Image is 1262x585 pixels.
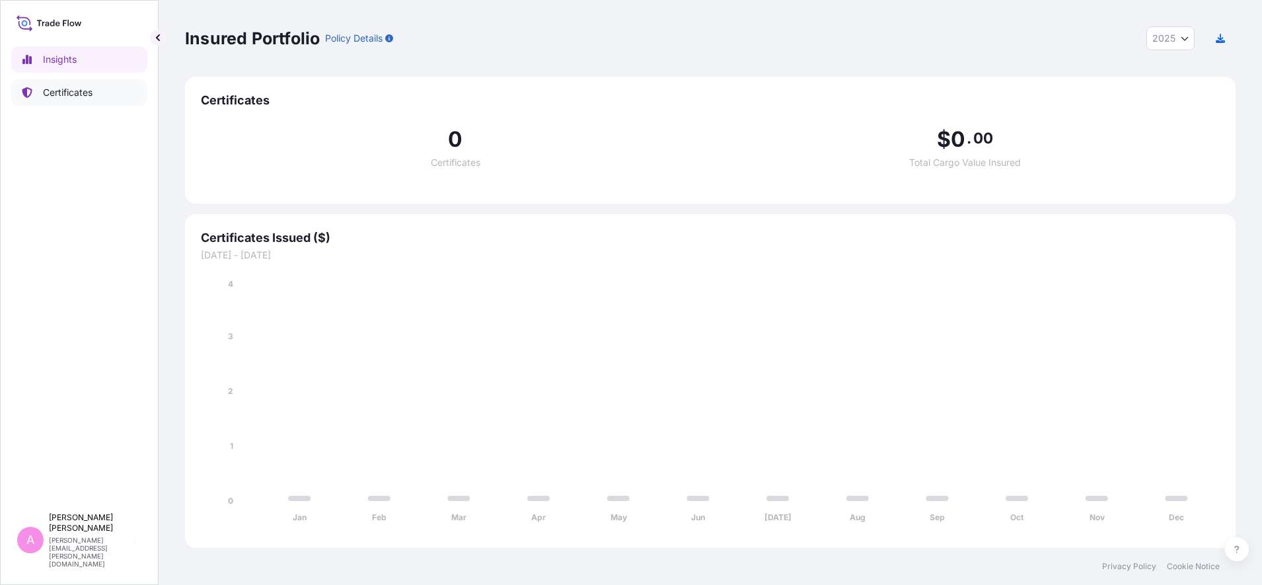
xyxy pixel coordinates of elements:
tspan: Nov [1090,512,1105,522]
tspan: Feb [372,512,387,522]
a: Cookie Notice [1167,561,1220,572]
span: [DATE] - [DATE] [201,249,1220,262]
a: Privacy Policy [1102,561,1156,572]
tspan: [DATE] [764,512,792,522]
span: Certificates [201,93,1220,108]
tspan: Jan [293,512,307,522]
tspan: Oct [1010,512,1024,522]
p: Certificates [43,86,93,99]
p: Insights [43,53,77,66]
tspan: Apr [531,512,546,522]
p: Insured Portfolio [185,28,320,49]
tspan: Jun [691,512,705,522]
tspan: May [611,512,628,522]
tspan: Sep [930,512,945,522]
tspan: Dec [1169,512,1184,522]
span: Certificates [431,158,480,167]
button: Year Selector [1146,26,1195,50]
tspan: Mar [451,512,466,522]
span: 2025 [1152,32,1175,45]
p: [PERSON_NAME][EMAIL_ADDRESS][PERSON_NAME][DOMAIN_NAME] [49,536,131,568]
a: Insights [11,46,147,73]
p: [PERSON_NAME] [PERSON_NAME] [49,512,131,533]
a: Certificates [11,79,147,106]
tspan: Aug [850,512,866,522]
span: A [26,533,34,547]
tspan: 2 [228,386,233,396]
tspan: 3 [228,331,233,341]
tspan: 4 [228,279,233,289]
span: 00 [973,133,993,143]
p: Policy Details [325,32,383,45]
span: 0 [951,129,965,150]
span: Certificates Issued ($) [201,230,1220,246]
span: . [967,133,971,143]
tspan: 1 [230,441,233,451]
span: 0 [448,129,463,150]
span: Total Cargo Value Insured [909,158,1021,167]
tspan: 0 [228,496,233,506]
span: $ [937,129,951,150]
